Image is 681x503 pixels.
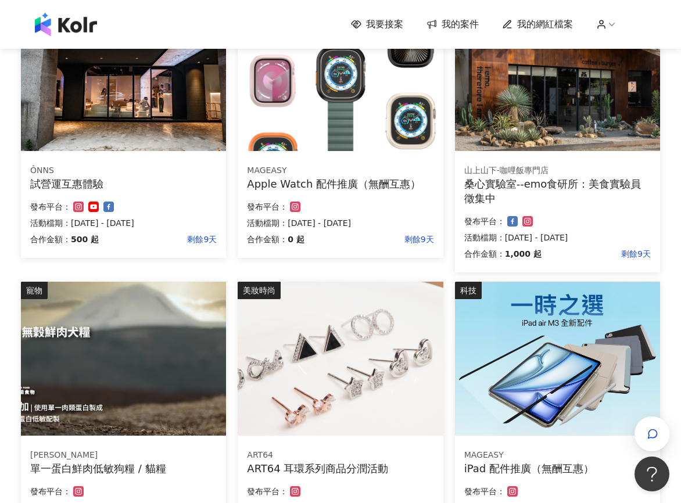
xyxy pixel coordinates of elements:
[247,461,433,476] div: ART64 耳環系列商品分潤活動
[247,216,433,230] p: 活動檔期：[DATE] - [DATE]
[30,232,71,246] p: 合作金額：
[71,232,99,246] p: 500 起
[30,216,217,230] p: 活動檔期：[DATE] - [DATE]
[464,461,651,476] div: iPad 配件推廣（無酬互惠）
[464,177,651,206] div: 桑心實驗室--emo食研所：美食實驗員徵集中
[238,282,443,436] img: 耳環系列銀飾
[505,247,542,261] p: 1,000 起
[351,18,403,31] a: 我要接案
[21,282,226,436] img: ⭐單一蛋白鮮肉低敏狗糧 / 貓糧
[247,232,288,246] p: 合作金額：
[35,13,97,36] img: logo
[238,282,281,299] div: 美妝時尚
[304,232,434,246] p: 剩餘9天
[30,200,71,214] p: 發布平台：
[464,247,505,261] p: 合作金額：
[30,177,217,191] div: 試營運互惠體驗
[99,232,217,246] p: 剩餘9天
[464,231,651,245] p: 活動檔期：[DATE] - [DATE]
[30,484,71,498] p: 發布平台：
[502,18,573,31] a: 我的網紅檔案
[464,165,651,177] div: 山上山下-咖哩飯專門店
[635,457,669,491] iframe: Help Scout Beacon - Open
[455,282,482,299] div: 科技
[247,450,433,461] div: ART64
[288,232,304,246] p: 0 起
[442,18,479,31] span: 我的案件
[426,18,479,31] a: 我的案件
[464,214,505,228] p: 發布平台：
[455,282,660,436] img: iPad 全系列配件
[30,450,217,461] div: [PERSON_NAME]
[517,18,573,31] span: 我的網紅檔案
[247,177,433,191] div: Apple Watch 配件推廣（無酬互惠）
[247,484,288,498] p: 發布平台：
[30,461,217,476] div: 單一蛋白鮮肉低敏狗糧 / 貓糧
[247,200,288,214] p: 發布平台：
[21,282,48,299] div: 寵物
[366,18,403,31] span: 我要接案
[542,247,651,261] p: 剩餘9天
[30,165,217,177] div: ÔNNS
[464,450,651,461] div: MAGEASY
[247,165,433,177] div: MAGEASY
[464,484,505,498] p: 發布平台：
